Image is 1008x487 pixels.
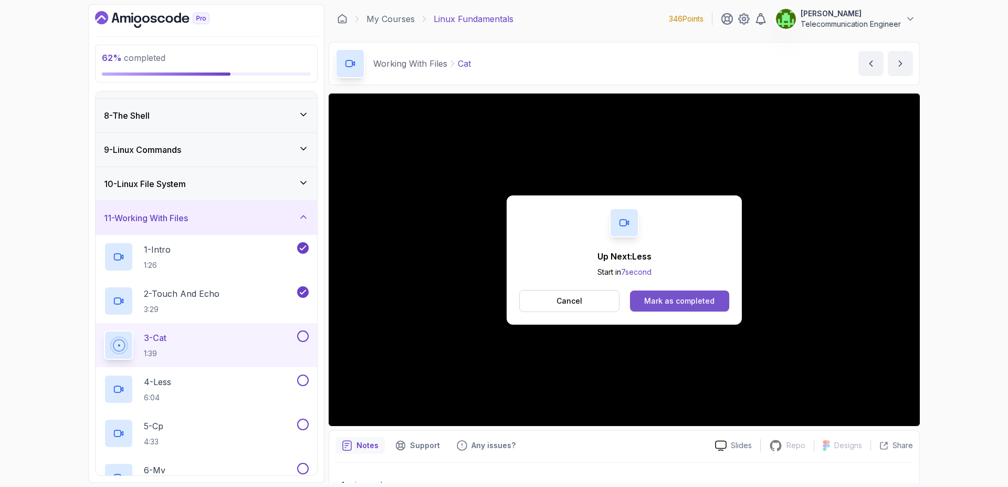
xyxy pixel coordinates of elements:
[834,440,862,451] p: Designs
[731,440,752,451] p: Slides
[801,8,901,19] p: [PERSON_NAME]
[434,13,513,25] p: Linux Fundamentals
[104,419,309,448] button: 5-Cp4:33
[144,331,166,344] p: 3 - Cat
[96,99,317,132] button: 8-The Shell
[96,167,317,201] button: 10-Linux File System
[144,260,171,271] p: 1:26
[356,440,379,451] p: Notes
[892,440,913,451] p: Share
[144,420,163,432] p: 5 - Cp
[669,14,703,24] p: 346 Points
[104,212,188,224] h3: 11 - Working With Files
[458,57,471,70] p: Cat
[801,19,901,29] p: Telecommunication Engineer
[104,330,309,360] button: 3-Cat1:39
[144,437,163,447] p: 4:33
[786,440,805,451] p: Repo
[144,304,219,315] p: 3:29
[329,94,920,426] iframe: 3 - cat
[776,9,796,29] img: user profile image
[104,286,309,316] button: 2-Touch And Echo3:29
[366,13,415,25] a: My Courses
[471,440,516,451] p: Any issues?
[858,51,884,76] button: previous content
[95,11,234,28] a: Dashboard
[104,242,309,272] button: 1-Intro1:26
[102,53,165,63] span: completed
[621,267,652,276] span: 7 second
[337,14,348,24] a: Dashboard
[775,8,916,29] button: user profile image[PERSON_NAME]Telecommunication Engineer
[519,290,619,312] button: Cancel
[144,348,166,359] p: 1:39
[597,250,652,263] p: Up Next: Less
[144,392,171,403] p: 6:04
[102,53,122,63] span: 62 %
[144,287,219,300] p: 2 - Touch And Echo
[335,437,385,454] button: notes button
[707,440,760,451] a: Slides
[450,437,522,454] button: Feedback button
[96,201,317,235] button: 11-Working With Files
[870,440,913,451] button: Share
[96,133,317,167] button: 9-Linux Commands
[410,440,440,451] p: Support
[373,57,447,70] p: Working With Files
[104,178,186,190] h3: 10 - Linux File System
[630,291,729,312] button: Mark as completed
[389,437,446,454] button: Support button
[104,375,309,404] button: 4-Less6:04
[644,296,715,306] div: Mark as completed
[104,109,150,122] h3: 8 - The Shell
[104,143,181,156] h3: 9 - Linux Commands
[144,243,171,256] p: 1 - Intro
[597,267,652,277] p: Start in
[144,376,171,388] p: 4 - Less
[556,296,582,306] p: Cancel
[144,464,165,476] p: 6 - Mv
[888,51,913,76] button: next content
